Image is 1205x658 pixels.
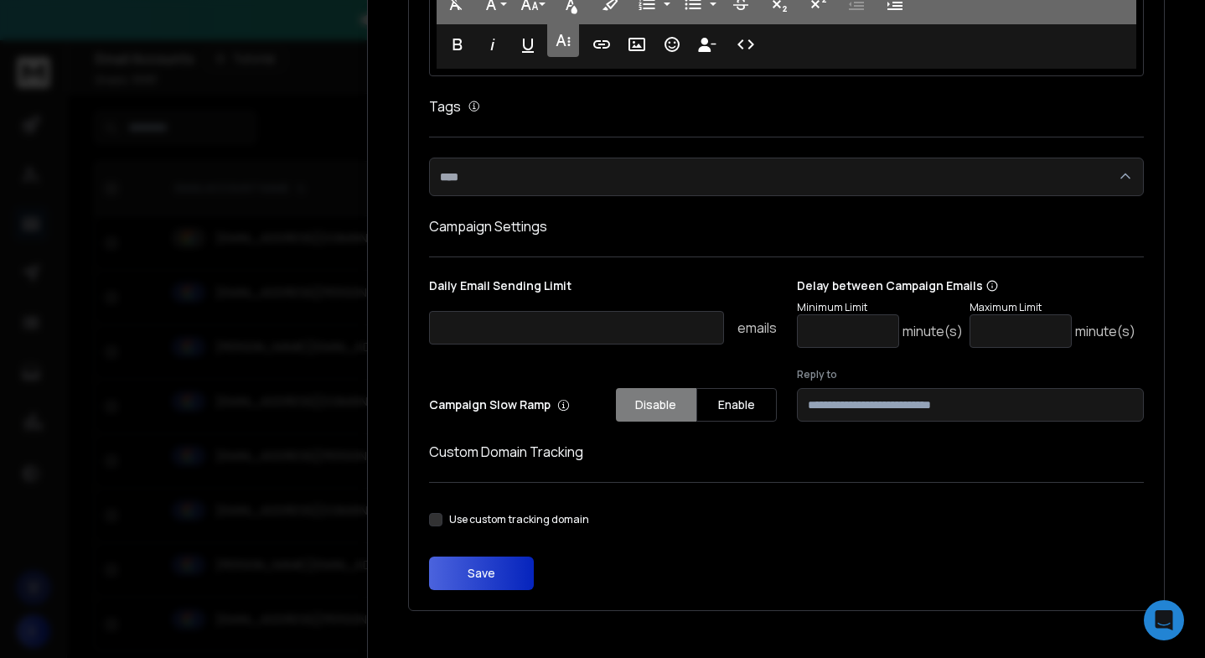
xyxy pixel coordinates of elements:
[429,557,534,590] button: Save
[970,301,1135,314] p: Maximum Limit
[442,28,473,61] button: Bold (⌘B)
[621,28,653,61] button: Insert Image (⌘P)
[429,442,1144,462] h1: Custom Domain Tracking
[1075,321,1135,341] p: minute(s)
[616,388,696,422] button: Disable
[429,216,1144,236] h1: Campaign Settings
[737,318,777,338] p: emails
[797,301,963,314] p: Minimum Limit
[691,28,723,61] button: Insert Unsubscribe Link
[449,513,589,526] label: Use custom tracking domain
[429,277,777,301] p: Daily Email Sending Limit
[902,321,963,341] p: minute(s)
[429,396,570,413] p: Campaign Slow Ramp
[696,388,777,422] button: Enable
[1144,600,1184,640] div: Open Intercom Messenger
[477,28,509,61] button: Italic (⌘I)
[797,368,1145,381] label: Reply to
[656,28,688,61] button: Emoticons
[429,96,461,117] h1: Tags
[586,28,618,61] button: Insert Link (⌘K)
[797,277,1135,294] p: Delay between Campaign Emails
